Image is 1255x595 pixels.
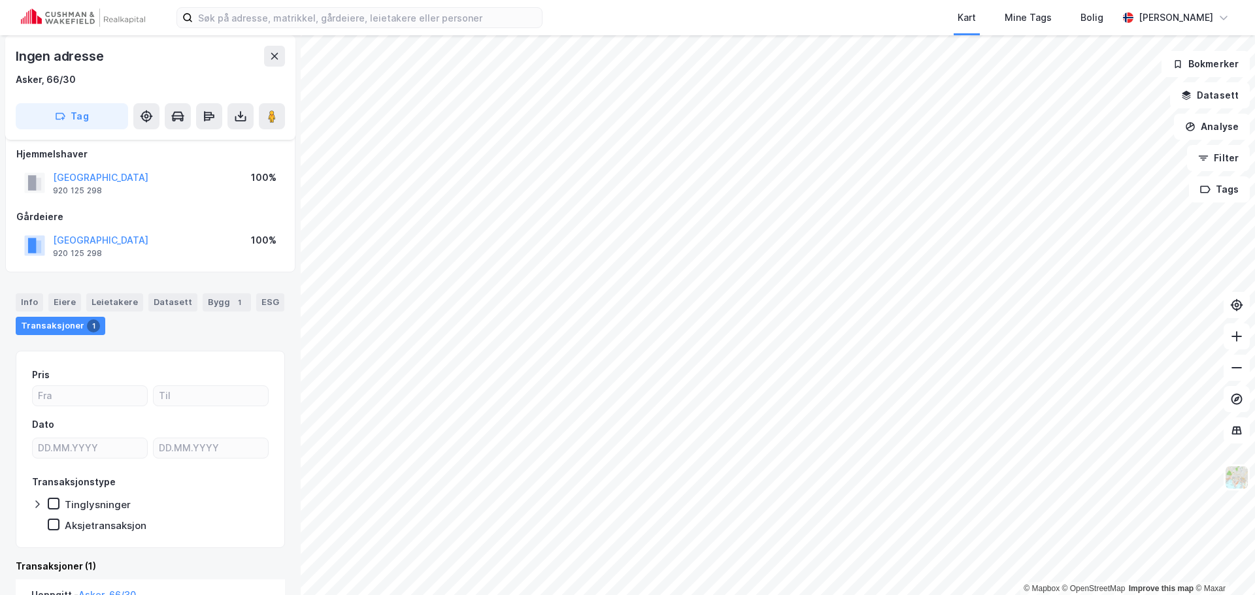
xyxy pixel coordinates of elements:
div: Kontrollprogram for chat [1190,532,1255,595]
button: Tags [1189,176,1250,202]
div: Dato [32,417,54,432]
iframe: Chat Widget [1190,532,1255,595]
input: DD.MM.YYYY [154,438,268,458]
button: Tag [16,103,128,129]
div: Datasett [148,293,197,312]
div: Asker, 66/30 [16,72,76,88]
div: Pris [32,367,50,383]
input: Fra [33,386,147,406]
input: Søk på adresse, matrikkel, gårdeiere, leietakere eller personer [193,8,542,27]
button: Datasett [1170,82,1250,108]
div: 100% [251,170,276,185]
div: Leietakere [86,293,143,312]
button: Analyse [1174,114,1250,140]
img: Z [1224,465,1249,490]
a: OpenStreetMap [1062,584,1126,593]
input: Til [154,386,268,406]
div: Ingen adresse [16,46,106,67]
a: Improve this map [1129,584,1194,593]
div: Gårdeiere [16,209,284,225]
div: [PERSON_NAME] [1139,10,1213,25]
a: Mapbox [1024,584,1060,593]
button: Filter [1187,145,1250,171]
div: 1 [87,319,100,332]
div: 100% [251,233,276,248]
div: Transaksjoner (1) [16,558,285,574]
div: Kart [958,10,976,25]
div: Bygg [203,293,251,312]
div: Info [16,293,43,312]
div: 920 125 298 [53,248,102,259]
div: Bolig [1080,10,1103,25]
div: Mine Tags [1005,10,1052,25]
div: Transaksjonstype [32,474,116,490]
div: ESG [256,293,284,312]
input: DD.MM.YYYY [33,438,147,458]
div: 920 125 298 [53,185,102,196]
div: 1 [233,296,246,309]
img: cushman-wakefield-realkapital-logo.202ea83816669bd177139c58696a8fa1.svg [21,8,145,27]
div: Aksjetransaksjon [65,519,146,532]
div: Transaksjoner [16,317,105,335]
div: Tinglysninger [65,498,131,511]
button: Bokmerker [1162,51,1250,77]
div: Eiere [48,293,81,312]
div: Hjemmelshaver [16,146,284,162]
